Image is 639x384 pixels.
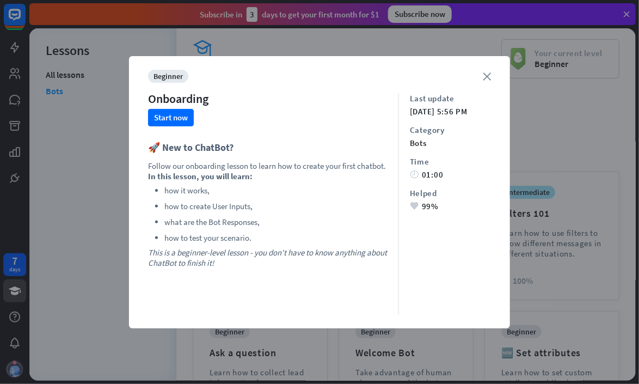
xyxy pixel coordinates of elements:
[148,140,388,156] h3: 🚀 New to ChatBot?
[410,169,491,180] div: 01:00
[410,201,491,211] div: 99%
[483,72,491,81] i: close
[410,202,419,210] i: heart
[148,247,387,268] i: This is a beginner-level lesson - you don't have to know anything about ChatBot to finish it!
[148,161,388,171] p: Follow our onboarding lesson to learn how to create your first chatbot.
[148,70,188,83] div: beginner
[164,216,388,229] li: what are the Bot Responses,
[164,200,388,213] li: how to create User Inputs,
[164,184,388,197] li: how it works,
[410,188,491,198] div: Helped
[410,138,491,148] div: bots
[410,93,491,103] div: Last update
[164,231,388,245] li: how to test your scenario.
[148,91,208,106] div: Onboarding
[410,170,419,179] i: time
[148,171,253,181] b: In this lesson, you will learn:
[410,125,491,135] div: Category
[410,156,491,167] div: Time
[9,4,41,37] button: Open LiveChat chat widget
[410,106,491,117] div: [DATE] 5:56 PM
[148,109,194,126] button: Start now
